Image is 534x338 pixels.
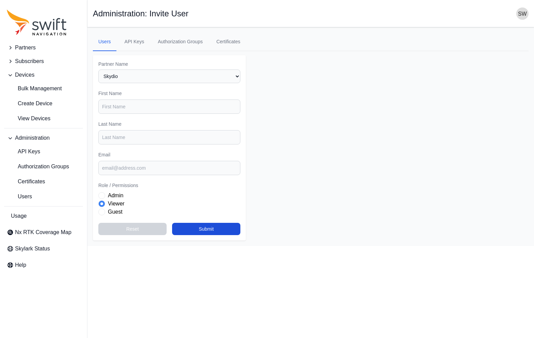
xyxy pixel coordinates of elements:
span: Bulk Management [7,84,62,93]
span: Administration [15,134,50,142]
input: Last Name [98,130,240,144]
img: user photo [516,7,529,20]
a: Skylark Status [4,242,83,256]
a: Help [4,258,83,272]
label: Role / Permissions [98,182,240,189]
label: Guest [108,208,123,216]
span: Partners [15,44,36,52]
button: Submit [172,223,240,235]
button: Partners [4,41,83,55]
button: Subscribers [4,55,83,68]
span: Usage [11,212,27,220]
label: First Name [98,90,240,97]
a: Authorization Groups [4,160,83,173]
div: Role [98,191,240,216]
label: Partner Name [98,61,240,67]
input: First Name [98,99,240,114]
a: Nx RTK Coverage Map [4,226,83,239]
button: Administration [4,131,83,145]
span: Help [15,261,26,269]
span: Subscribers [15,57,44,65]
select: Partner Name [98,70,240,83]
label: Admin [108,191,123,200]
span: Nx RTK Coverage Map [15,228,71,236]
a: View Devices [4,112,83,125]
a: API Keys [4,145,83,158]
a: Users [4,190,83,203]
a: API Keys [119,33,150,51]
button: Devices [4,68,83,82]
label: Last Name [98,121,240,127]
input: email@address.com [98,161,240,175]
label: Email [98,151,240,158]
span: Skylark Status [15,245,50,253]
span: API Keys [7,148,40,156]
h1: Administration: Invite User [93,10,188,18]
label: Viewer [108,200,125,208]
a: Users [93,33,116,51]
a: Bulk Management [4,82,83,95]
span: Certificates [7,178,45,186]
span: Devices [15,71,34,79]
button: Reset [98,223,167,235]
a: Create Device [4,97,83,110]
a: Authorization Groups [152,33,208,51]
span: View Devices [7,114,51,123]
span: Authorization Groups [7,163,69,171]
span: Users [7,193,32,201]
a: Usage [4,209,83,223]
a: Certificates [211,33,246,51]
a: Certificates [4,175,83,188]
span: Create Device [7,99,52,108]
